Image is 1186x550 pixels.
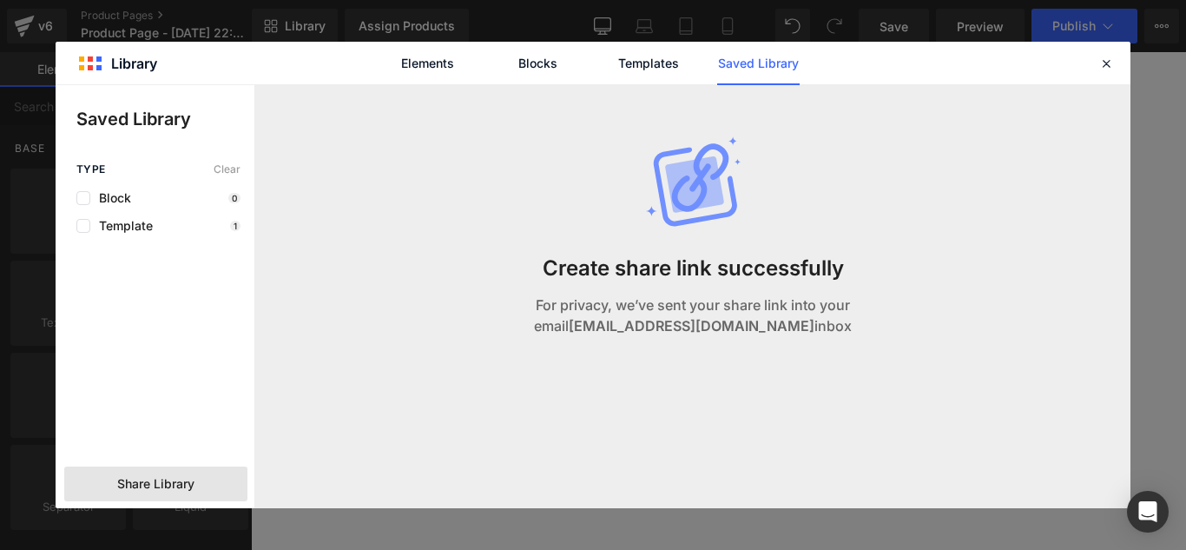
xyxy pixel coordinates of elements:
[386,42,469,85] a: Elements
[76,106,254,132] p: Saved Library
[1127,491,1169,533] div: Open Intercom Messenger
[497,42,579,85] a: Blocks
[228,193,240,203] p: 0
[76,163,106,176] span: Type
[607,42,689,85] a: Templates
[569,317,814,335] strong: [EMAIL_ADDRESS][DOMAIN_NAME]
[90,191,131,205] span: Block
[543,255,844,281] h3: Create share link successfully
[230,221,240,231] p: 1
[90,219,153,233] span: Template
[214,163,240,176] span: Clear
[500,295,886,336] p: For privacy, we’ve sent your share link into your email inbox
[117,475,194,493] span: Share Library
[717,42,800,85] a: Saved Library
